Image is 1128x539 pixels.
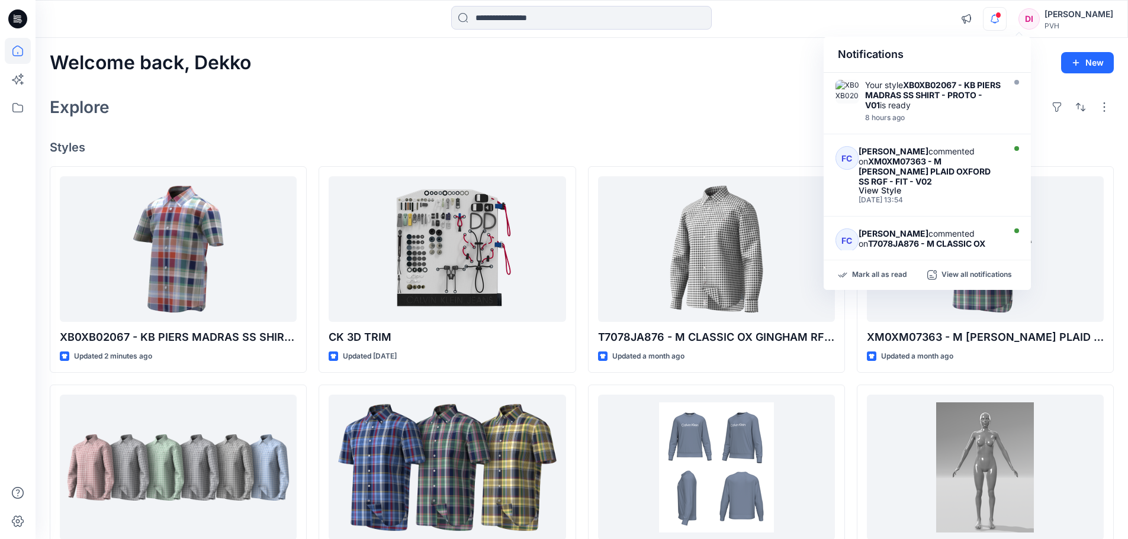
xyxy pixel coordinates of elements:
div: Your style is ready [865,80,1001,110]
strong: XB0XB02067 - KB PIERS MADRAS SS SHIRT - PROTO - V01 [865,80,1001,110]
div: DI [1018,8,1040,30]
p: Updated [DATE] [343,350,397,363]
div: Sunday, August 31, 2025 05:07 [865,114,1001,122]
a: XB0XB02067 - KB PIERS MADRAS SS SHIRT - PROTO - V01 [60,176,297,322]
p: Updated a month ago [881,350,953,363]
strong: [PERSON_NAME] [859,146,928,156]
strong: XM0XM07363 - M [PERSON_NAME] PLAID OXFORD SS RGF - FIT - V02 [859,156,991,186]
div: PVH [1045,21,1113,30]
div: commented on [859,146,1001,186]
div: commented on [859,228,1001,259]
p: View all notifications [941,270,1012,280]
h2: Welcome back, Dekko [50,52,251,74]
a: CK 3D TRIM [329,176,565,322]
strong: T7078JA876 - M CLASSIC OX GINGHAM RF SHIRT - FIT - V02 [859,238,985,259]
div: View Style [859,186,1001,195]
div: Notifications [824,37,1031,73]
h4: Styles [50,140,1114,154]
div: FC [835,228,859,252]
h2: Explore [50,98,110,117]
p: Updated a month ago [612,350,684,363]
strong: [PERSON_NAME] [859,228,928,238]
button: New [1061,52,1114,73]
p: Updated 2 minutes ago [74,350,152,363]
a: T7078JA876 - M CLASSIC OX GINGHAM RF SHIRT - FIT - V02 [598,176,835,322]
div: [PERSON_NAME] [1045,7,1113,21]
img: XB0XB02067 - KB PIERS MADRAS SS SHIRT - PROTO - V01 [835,80,859,104]
p: Mark all as read [852,270,907,280]
p: XB0XB02067 - KB PIERS MADRAS SS SHIRT - PROTO - V01 [60,329,297,346]
p: T7078JA876 - M CLASSIC OX GINGHAM RF SHIRT - FIT - V02 [598,329,835,346]
p: XM0XM07363 - M [PERSON_NAME] PLAID OXFORD SS RGF - FIT - V02 [867,329,1104,346]
p: CK 3D TRIM [329,329,565,346]
div: FC [835,146,859,170]
div: Wednesday, July 30, 2025 13:54 [859,196,1001,204]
